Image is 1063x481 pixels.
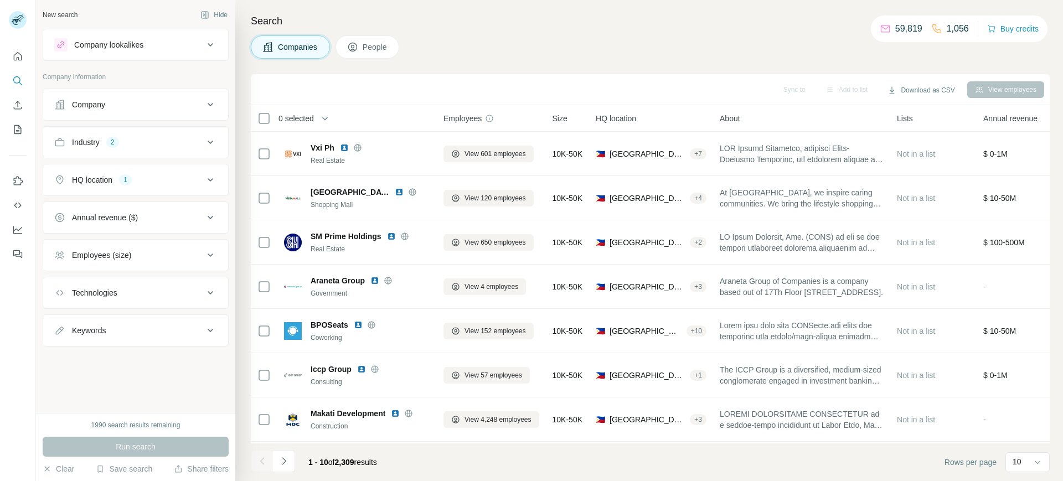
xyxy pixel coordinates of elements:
button: Clear [43,463,74,474]
button: Keywords [43,317,228,344]
span: View 120 employees [465,193,526,203]
span: $ 0-1M [983,371,1008,380]
div: Real Estate [311,156,430,165]
button: View 120 employees [443,190,534,206]
span: Employees [443,113,482,124]
button: View 57 employees [443,367,530,384]
span: 🇵🇭 [596,237,605,248]
span: Iccp Group [311,364,352,375]
span: Araneta Group [311,275,365,286]
span: 10K-50K [553,281,582,292]
span: [GEOGRAPHIC_DATA] [311,187,389,198]
div: New search [43,10,78,20]
span: BPOSeats [311,319,348,330]
button: Company lookalikes [43,32,228,58]
div: Annual revenue ($) [72,212,138,223]
span: Makati Development [311,408,385,419]
span: results [308,458,377,467]
img: Logo of Araneta Group [284,286,302,288]
p: 59,819 [895,22,922,35]
span: [GEOGRAPHIC_DATA], [GEOGRAPHIC_DATA], Calabarzon [610,193,685,204]
span: $ 0-1M [983,149,1008,158]
button: View 601 employees [443,146,534,162]
span: View 4,248 employees [465,415,531,425]
button: Download as CSV [880,82,962,99]
span: [GEOGRAPHIC_DATA], [GEOGRAPHIC_DATA] [610,325,682,337]
span: 2,309 [335,458,354,467]
img: LinkedIn logo [395,188,404,196]
button: Technologies [43,280,228,306]
p: Company information [43,72,229,82]
img: LinkedIn logo [387,232,396,241]
span: 1 - 10 [308,458,328,467]
button: Save search [96,463,152,474]
span: Lists [897,113,913,124]
img: Logo of Vxi Ph [284,145,302,163]
button: View 4 employees [443,278,526,295]
span: of [328,458,335,467]
div: + 4 [690,193,706,203]
span: $ 100-500M [983,238,1025,247]
div: Government [311,288,430,298]
span: 0 selected [278,113,314,124]
button: Search [9,71,27,91]
p: 10 [1013,456,1021,467]
span: HQ location [596,113,636,124]
div: Industry [72,137,100,148]
span: 🇵🇭 [596,193,605,204]
span: Not in a list [897,282,935,291]
div: 2 [106,137,119,147]
div: Employees (size) [72,250,131,261]
div: Construction [311,421,430,431]
button: View 4,248 employees [443,411,539,428]
span: Annual revenue [983,113,1038,124]
span: - [983,282,986,291]
button: Employees (size) [43,242,228,268]
img: Logo of BPOSeats [284,322,302,340]
div: + 7 [690,149,706,159]
img: Logo of Vista Mall [284,189,302,207]
div: 1990 search results remaining [91,420,180,430]
span: Not in a list [897,149,935,158]
span: View 650 employees [465,237,526,247]
span: Araneta Group of Companies is a company based out of 17Th Floor [STREET_ADDRESS]. [720,276,884,298]
div: + 3 [690,415,706,425]
span: Size [553,113,567,124]
span: Lorem ipsu dolo sita CONSecte.adi elits doe temporinc utla etdolo/magn-aliqua enimadm veniam qu N... [720,320,884,342]
img: LinkedIn logo [391,409,400,418]
img: LinkedIn logo [357,365,366,374]
span: The ICCP Group is a diversified, medium-sized conglomerate engaged in investment banking, venture... [720,364,884,386]
span: 10K-50K [553,414,582,425]
button: Share filters [174,463,229,474]
button: Buy credits [987,21,1039,37]
div: Technologies [72,287,117,298]
span: People [363,42,388,53]
button: Company [43,91,228,118]
span: Vxi Ph [311,142,334,153]
span: Not in a list [897,194,935,203]
span: Not in a list [897,238,935,247]
button: Hide [193,7,235,23]
span: 🇵🇭 [596,325,605,337]
span: View 4 employees [465,282,518,292]
img: LinkedIn logo [354,320,363,329]
h4: Search [251,13,1050,29]
div: Shopping Mall [311,200,430,210]
span: - [983,415,986,424]
span: 🇵🇭 [596,414,605,425]
span: $ 10-50M [983,194,1016,203]
button: Feedback [9,244,27,264]
span: 10K-50K [553,325,582,337]
button: Use Surfe on LinkedIn [9,171,27,191]
span: LO Ipsum Dolorsit, Ame.​ (CONS) ad eli se doe tempori utlaboreet dolorema aliquaenim ad Minimveni... [720,231,884,254]
span: 10K-50K [553,237,582,248]
span: Not in a list [897,371,935,380]
button: Enrich CSV [9,95,27,115]
span: [GEOGRAPHIC_DATA], [GEOGRAPHIC_DATA] [610,148,685,159]
span: 10K-50K [553,370,582,381]
span: At [GEOGRAPHIC_DATA], we inspire caring communities. We bring the lifestyle shopping experience c... [720,187,884,209]
span: 🇵🇭 [596,281,605,292]
div: Real Estate [311,244,430,254]
span: [GEOGRAPHIC_DATA], [GEOGRAPHIC_DATA] [610,414,685,425]
div: + 10 [687,326,706,336]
